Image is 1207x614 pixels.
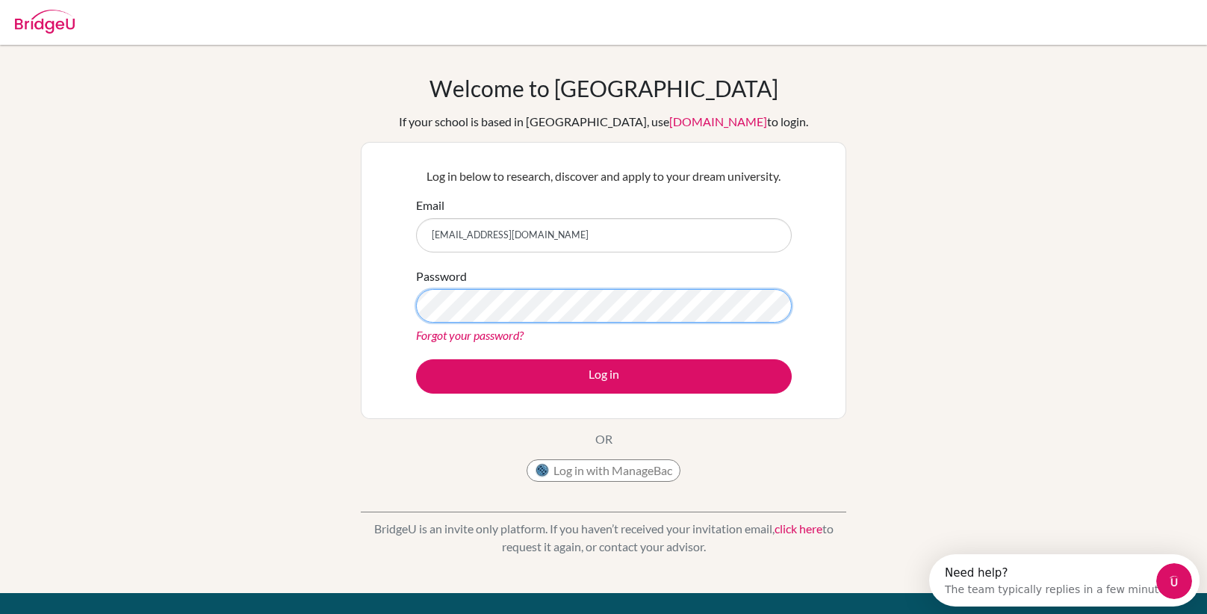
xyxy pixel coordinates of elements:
[361,520,846,556] p: BridgeU is an invite only platform. If you haven’t received your invitation email, to request it ...
[669,114,767,128] a: [DOMAIN_NAME]
[16,25,245,40] div: The team typically replies in a few minutes.
[416,328,524,342] a: Forgot your password?
[16,13,245,25] div: Need help?
[416,359,792,394] button: Log in
[416,167,792,185] p: Log in below to research, discover and apply to your dream university.
[929,554,1200,607] iframe: Intercom live chat discovery launcher
[429,75,778,102] h1: Welcome to [GEOGRAPHIC_DATA]
[775,521,822,536] a: click here
[416,267,467,285] label: Password
[527,459,680,482] button: Log in with ManageBac
[1156,563,1192,599] iframe: Intercom live chat
[15,10,75,34] img: Bridge-U
[6,6,289,47] div: Open Intercom Messenger
[595,430,612,448] p: OR
[399,113,808,131] div: If your school is based in [GEOGRAPHIC_DATA], use to login.
[416,196,444,214] label: Email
